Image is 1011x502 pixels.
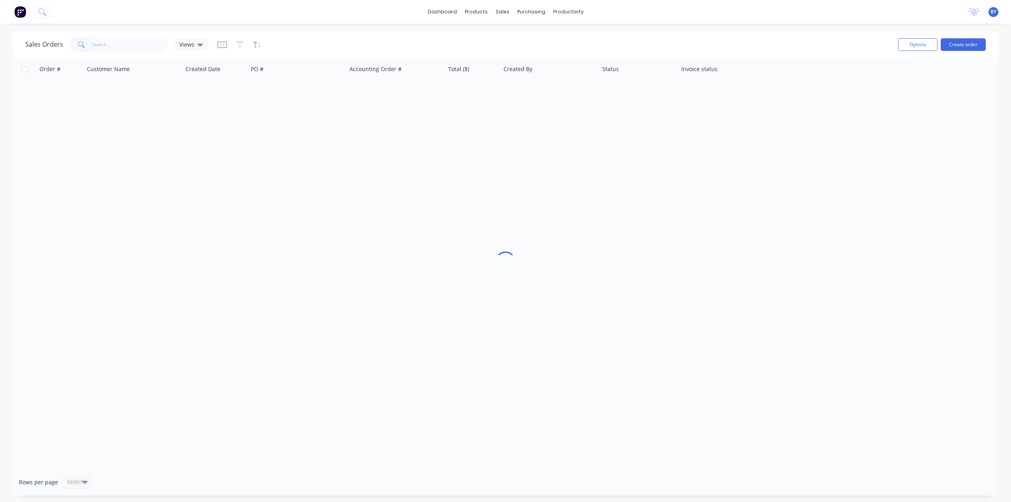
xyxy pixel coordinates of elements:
[179,40,194,49] span: Views
[67,478,87,486] div: Select...
[14,6,26,18] img: Factory
[251,65,263,73] div: PO #
[448,65,469,73] div: Total ($)
[87,65,130,73] div: Customer Name
[424,6,461,18] a: dashboard
[92,37,169,53] input: Search...
[350,65,402,73] div: Accounting Order #
[990,8,996,15] span: BY
[19,478,58,486] span: Rows per page
[941,38,986,51] button: Create order
[461,6,492,18] div: products
[39,65,60,73] div: Order #
[25,41,63,48] h1: Sales Orders
[504,65,532,73] div: Created By
[898,38,938,51] button: Options
[492,6,513,18] div: sales
[186,65,220,73] div: Created Date
[602,65,619,73] div: Status
[513,6,549,18] div: purchasing
[681,65,718,73] div: Invoice status
[549,6,588,18] div: productivity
